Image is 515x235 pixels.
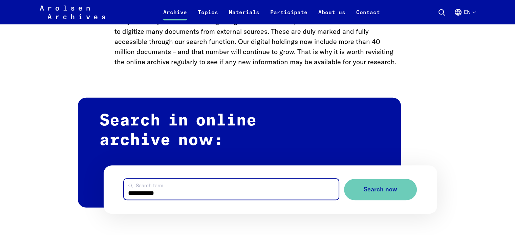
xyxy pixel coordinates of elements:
button: English, language selection [454,8,475,24]
button: Search now [344,179,417,200]
a: Participate [265,8,313,24]
a: About us [313,8,351,24]
a: Materials [223,8,265,24]
a: Archive [158,8,192,24]
a: Topics [192,8,223,24]
h2: Search in online archive now: [78,98,401,208]
span: Search now [364,186,397,193]
nav: Primary [158,4,385,20]
a: Contact [351,8,385,24]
